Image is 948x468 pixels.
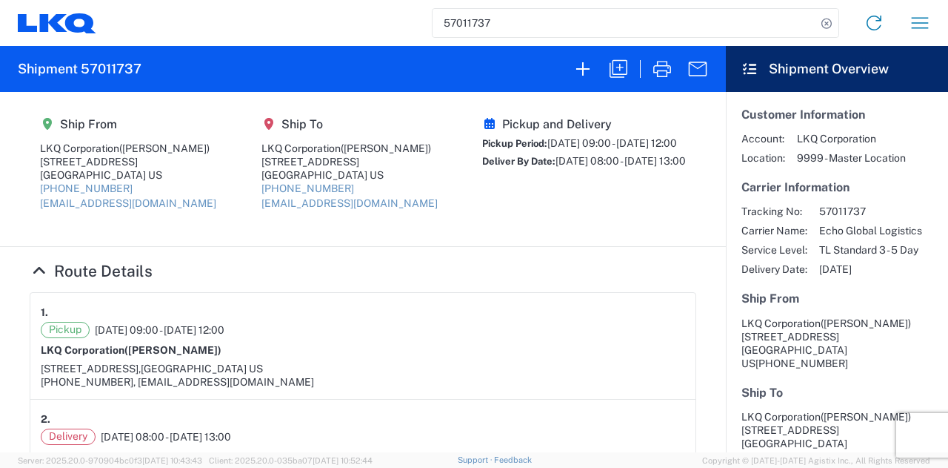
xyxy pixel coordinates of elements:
[101,430,231,444] span: [DATE] 08:00 - [DATE] 13:00
[41,303,48,322] strong: 1.
[124,451,221,463] span: ([PERSON_NAME])
[819,243,922,257] span: TL Standard 3 - 5 Day
[797,151,906,165] span: 9999 - Master Location
[95,323,224,337] span: [DATE] 09:00 - [DATE] 12:00
[741,291,932,306] h5: Ship From
[494,455,532,464] a: Feedback
[741,317,932,370] address: [GEOGRAPHIC_DATA] US
[142,456,202,465] span: [DATE] 10:43:43
[41,451,221,463] strong: LKQ Corporation
[482,138,547,149] span: Pickup Period:
[819,205,922,218] span: 57011737
[741,108,932,122] h5: Customer Information
[741,205,807,218] span: Tracking No:
[119,142,210,154] span: ([PERSON_NAME])
[819,224,922,237] span: Echo Global Logistics
[458,455,495,464] a: Support
[741,151,785,165] span: Location:
[261,168,438,182] div: [GEOGRAPHIC_DATA] US
[819,263,922,276] span: [DATE]
[555,155,686,167] span: [DATE] 08:00 - [DATE] 13:00
[482,117,686,131] h5: Pickup and Delivery
[741,180,932,194] h5: Carrier Information
[741,331,839,343] span: [STREET_ADDRESS]
[41,344,221,356] strong: LKQ Corporation
[209,456,373,465] span: Client: 2025.20.0-035ba07
[40,117,216,131] h5: Ship From
[726,46,948,92] header: Shipment Overview
[741,411,911,436] span: LKQ Corporation [STREET_ADDRESS]
[41,429,96,445] span: Delivery
[261,182,354,194] a: [PHONE_NUMBER]
[261,142,438,155] div: LKQ Corporation
[41,322,90,338] span: Pickup
[313,456,373,465] span: [DATE] 10:52:44
[797,132,906,145] span: LKQ Corporation
[741,224,807,237] span: Carrier Name:
[124,344,221,356] span: ([PERSON_NAME])
[40,142,216,155] div: LKQ Corporation
[41,410,50,429] strong: 2.
[741,132,785,145] span: Account:
[40,168,216,182] div: [GEOGRAPHIC_DATA] US
[702,454,930,467] span: Copyright © [DATE]-[DATE] Agistix Inc., All Rights Reserved
[755,357,848,369] span: [PHONE_NUMBER]
[18,60,141,78] h2: Shipment 57011737
[547,137,677,149] span: [DATE] 09:00 - [DATE] 12:00
[433,9,816,37] input: Shipment, tracking or reference number
[18,456,202,465] span: Server: 2025.20.0-970904bc0f3
[821,317,911,329] span: ([PERSON_NAME])
[261,117,438,131] h5: Ship To
[821,411,911,423] span: ([PERSON_NAME])
[741,243,807,257] span: Service Level:
[741,410,932,464] address: [GEOGRAPHIC_DATA] US
[41,363,141,375] span: [STREET_ADDRESS],
[40,197,216,209] a: [EMAIL_ADDRESS][DOMAIN_NAME]
[741,263,807,276] span: Delivery Date:
[40,182,133,194] a: [PHONE_NUMBER]
[261,197,438,209] a: [EMAIL_ADDRESS][DOMAIN_NAME]
[261,155,438,168] div: [STREET_ADDRESS]
[741,317,821,329] span: LKQ Corporation
[30,262,153,280] a: Hide Details
[755,451,848,463] span: [PHONE_NUMBER]
[41,375,685,389] div: [PHONE_NUMBER], [EMAIL_ADDRESS][DOMAIN_NAME]
[482,156,555,167] span: Deliver By Date:
[341,142,431,154] span: ([PERSON_NAME])
[741,386,932,400] h5: Ship To
[141,363,263,375] span: [GEOGRAPHIC_DATA] US
[40,155,216,168] div: [STREET_ADDRESS]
